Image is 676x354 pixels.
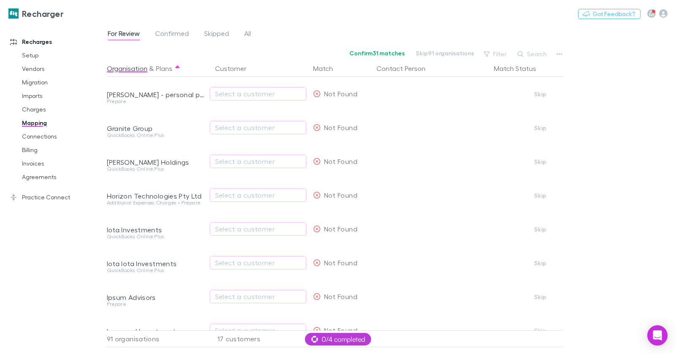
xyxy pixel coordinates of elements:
[107,293,205,302] div: Ipsum Advisors
[324,225,357,233] span: Not Found
[324,90,357,98] span: Not Found
[107,330,208,347] div: 91 organisations
[2,35,105,49] a: Recharges
[527,224,554,234] button: Skip
[14,157,105,170] a: Invoices
[527,326,554,336] button: Skip
[156,60,172,77] button: Plans
[527,191,554,201] button: Skip
[107,234,205,239] div: QuickBooks Online Plus
[344,48,410,58] button: Confirm31 matches
[155,29,189,40] span: Confirmed
[107,268,205,273] div: QuickBooks Online Plus
[107,327,205,335] div: Ironwood Investments
[14,62,105,76] a: Vendors
[376,60,436,77] button: Contact Person
[215,190,301,200] div: Select a customer
[210,222,306,236] button: Select a customer
[107,158,205,166] div: [PERSON_NAME] Holdings
[2,191,105,204] a: Practice Connect
[3,3,68,24] a: Recharger
[324,157,357,165] span: Not Found
[14,76,105,89] a: Migration
[107,166,205,172] div: QuickBooks Online Plus
[208,330,310,347] div: 17 customers
[513,49,552,59] button: Search
[215,123,301,133] div: Select a customer
[107,60,205,77] div: &
[324,326,357,334] span: Not Found
[14,49,105,62] a: Setup
[527,292,554,302] button: Skip
[210,121,306,134] button: Select a customer
[527,258,554,268] button: Skip
[480,49,512,59] button: Filter
[647,325,668,346] div: Open Intercom Messenger
[324,123,357,131] span: Not Found
[210,324,306,337] button: Select a customer
[215,291,301,302] div: Select a customer
[14,103,105,116] a: Charges
[204,29,229,40] span: Skipped
[215,60,256,77] button: Customer
[107,200,205,205] div: Additional Expenses Charges • Prepare
[108,29,140,40] span: For Review
[527,89,554,99] button: Skip
[324,259,357,267] span: Not Found
[14,116,105,130] a: Mapping
[8,8,19,19] img: Recharger's Logo
[494,60,546,77] button: Match Status
[107,226,205,234] div: Iota Investments
[215,89,301,99] div: Select a customer
[14,170,105,184] a: Agreements
[215,258,301,268] div: Select a customer
[210,87,306,101] button: Select a customer
[107,99,205,104] div: Prepare
[210,256,306,270] button: Select a customer
[107,192,205,200] div: Horizon Technologies Pty Ltd
[14,130,105,143] a: Connections
[107,259,205,268] div: Iota Iota Investments
[210,188,306,202] button: Select a customer
[215,224,301,234] div: Select a customer
[14,143,105,157] a: Billing
[244,29,251,40] span: All
[107,133,205,138] div: QuickBooks Online Plus
[215,156,301,166] div: Select a customer
[107,90,205,99] div: [PERSON_NAME] - personal properties
[578,9,641,19] button: Got Feedback?
[107,302,205,307] div: Prepare
[107,124,205,133] div: Granite Group
[324,191,357,199] span: Not Found
[324,292,357,300] span: Not Found
[22,8,63,19] h3: Recharger
[210,155,306,168] button: Select a customer
[14,89,105,103] a: Imports
[527,123,554,133] button: Skip
[410,48,480,58] button: Skip91 organisations
[527,157,554,167] button: Skip
[107,60,147,77] button: Organisation
[215,325,301,335] div: Select a customer
[210,290,306,303] button: Select a customer
[313,60,343,77] button: Match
